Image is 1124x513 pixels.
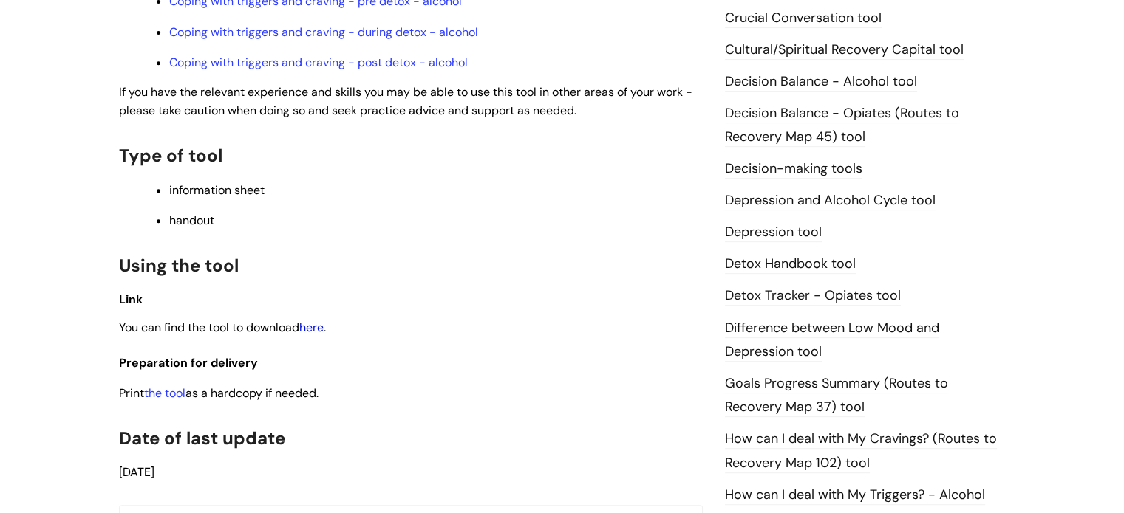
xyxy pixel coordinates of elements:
[119,292,143,307] span: Link
[119,84,692,118] span: If you have the relevant experience and skills you may be able to use this tool in other areas of...
[169,213,214,228] span: handout
[119,355,258,371] span: Preparation for delivery
[169,55,468,70] a: Coping with triggers and craving - post detox - alcohol
[299,320,324,335] a: here
[725,430,997,472] a: How can I deal with My Cravings? (Routes to Recovery Map 102) tool
[725,104,959,147] a: Decision Balance - Opiates (Routes to Recovery Map 45) tool
[169,182,265,198] span: information sheet
[169,24,478,40] a: Coping with triggers and craving - during detox - alcohol
[119,464,154,480] span: [DATE]
[119,144,222,167] span: Type of tool
[725,159,862,179] a: Decision-making tools
[725,374,948,417] a: Goals Progress Summary (Routes to Recovery Map 37) tool
[119,385,319,401] span: Print as a hardcopy if needed.
[119,427,285,450] span: Date of last update
[725,9,882,28] a: Crucial Conversation tool
[725,319,939,362] a: Difference between Low Mood and Depression tool
[725,255,856,274] a: Detox Handbook tool
[119,320,326,335] span: You can find the tool to download .
[725,286,901,306] a: Detox Tracker - Opiates tool
[725,72,917,92] a: Decision Balance - Alcohol tool
[144,385,185,401] a: the tool
[119,254,239,277] span: Using the tool
[725,41,964,60] a: Cultural/Spiritual Recovery Capital tool
[725,223,822,242] a: Depression tool
[725,191,936,210] a: Depression and Alcohol Cycle tool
